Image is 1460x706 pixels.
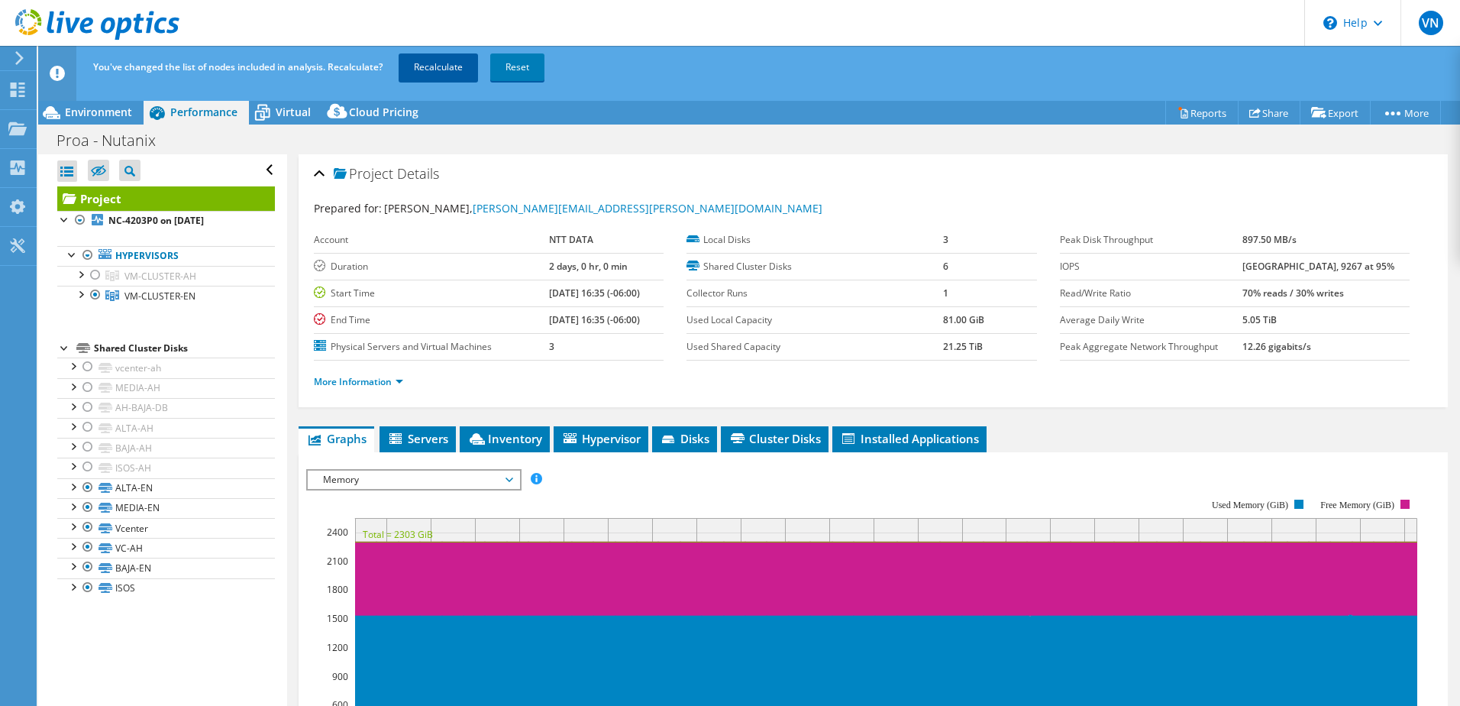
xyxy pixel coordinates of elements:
[549,340,554,353] b: 3
[686,313,943,328] label: Used Local Capacity
[306,431,367,446] span: Graphs
[57,358,275,377] a: vcenter-ah
[1212,500,1288,510] text: Used Memory (GiB)
[1060,339,1242,355] label: Peak Aggregate Network Throughput
[549,313,640,326] b: [DATE] 16:35 (-06:00)
[1060,232,1242,248] label: Peak Disk Throughput
[1300,101,1371,125] a: Export
[57,398,275,418] a: AH-BAJA-DB
[840,431,979,446] span: Installed Applications
[57,266,275,286] a: VM-CLUSTER-AH
[57,578,275,598] a: ISOS
[387,431,448,446] span: Servers
[315,471,512,489] span: Memory
[349,105,418,119] span: Cloud Pricing
[943,233,948,246] b: 3
[1242,260,1394,273] b: [GEOGRAPHIC_DATA], 9267 at 95%
[332,670,348,683] text: 900
[467,431,542,446] span: Inventory
[363,528,433,541] text: Total = 2303 GiB
[1419,11,1443,35] span: VN
[57,286,275,306] a: VM-CLUSTER-EN
[327,583,348,596] text: 1800
[57,186,275,211] a: Project
[327,526,348,539] text: 2400
[399,53,478,81] a: Recalculate
[686,286,943,301] label: Collector Runs
[314,232,549,248] label: Account
[943,340,983,353] b: 21.25 TiB
[549,287,640,300] b: [DATE] 16:35 (-06:00)
[327,641,348,654] text: 1200
[1060,286,1242,301] label: Read/Write Ratio
[549,260,628,273] b: 2 days, 0 hr, 0 min
[314,313,549,328] label: End Time
[660,431,709,446] span: Disks
[124,270,196,283] span: VM-CLUSTER-AH
[276,105,311,119] span: Virtual
[1242,313,1277,326] b: 5.05 TiB
[943,260,948,273] b: 6
[57,498,275,518] a: MEDIA-EN
[57,538,275,558] a: VC-AH
[57,558,275,578] a: BAJA-EN
[1242,287,1344,300] b: 70% reads / 30% writes
[108,214,204,227] b: NC-4203P0 on [DATE]
[93,60,383,73] span: You've changed the list of nodes included in analysis. Recalculate?
[943,313,984,326] b: 81.00 GiB
[57,418,275,438] a: ALTA-AH
[686,339,943,355] label: Used Shared Capacity
[549,233,593,246] b: NTT DATA
[57,478,275,498] a: ALTA-EN
[490,53,544,81] a: Reset
[943,287,948,300] b: 1
[334,167,393,182] span: Project
[65,105,132,119] span: Environment
[314,259,549,274] label: Duration
[397,164,439,183] span: Details
[1370,101,1441,125] a: More
[1242,233,1297,246] b: 897.50 MB/s
[94,339,275,358] div: Shared Cluster Disks
[327,555,348,568] text: 2100
[1238,101,1300,125] a: Share
[1320,500,1394,510] text: Free Memory (GiB)
[1242,340,1311,353] b: 12.26 gigabits/s
[327,612,348,625] text: 1500
[1323,16,1337,30] svg: \n
[314,201,382,215] label: Prepared for:
[57,518,275,538] a: Vcenter
[686,259,943,274] label: Shared Cluster Disks
[561,431,641,446] span: Hypervisor
[384,201,822,215] span: [PERSON_NAME],
[57,246,275,266] a: Hypervisors
[728,431,821,446] span: Cluster Disks
[686,232,943,248] label: Local Disks
[314,375,403,388] a: More Information
[314,286,549,301] label: Start Time
[473,201,822,215] a: [PERSON_NAME][EMAIL_ADDRESS][PERSON_NAME][DOMAIN_NAME]
[57,458,275,478] a: ISOS-AH
[57,211,275,231] a: NC-4203P0 on [DATE]
[1060,313,1242,328] label: Average Daily Write
[1060,259,1242,274] label: IOPS
[170,105,237,119] span: Performance
[50,132,179,149] h1: Proa - Nutanix
[124,290,195,303] span: VM-CLUSTER-EN
[57,438,275,458] a: BAJA-AH
[57,378,275,398] a: MEDIA-AH
[314,339,549,355] label: Physical Servers and Virtual Machines
[1165,101,1239,125] a: Reports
